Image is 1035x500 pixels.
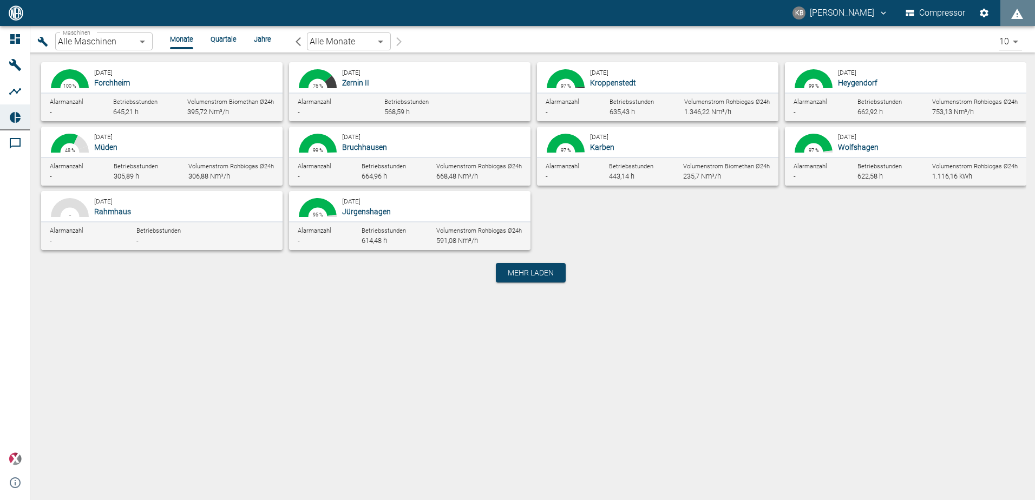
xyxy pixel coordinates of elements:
[41,62,283,121] button: 99.62 %0.36 %100 %[DATE]ForchheimAlarmanzahl-Betriebsstunden645,21 hVolumenstrom Biomethan Ø24h39...
[50,163,83,170] span: Alarmanzahl
[857,98,902,106] span: Betriebsstunden
[362,163,406,170] span: Betriebsstunden
[211,34,237,44] li: Quartale
[188,172,274,181] div: 306,88 Nm³/h
[342,207,391,216] span: Jürgenshagen
[136,227,181,234] span: Betriebsstunden
[792,6,805,19] div: KB
[683,163,770,170] span: Volumenstrom Biomethan Ø24h
[999,33,1022,50] div: 10
[298,98,331,106] span: Alarmanzahl
[362,227,406,234] span: Betriebsstunden
[170,34,193,44] li: Monate
[114,163,158,170] span: Betriebsstunden
[254,34,271,44] li: Jahre
[590,69,608,76] small: [DATE]
[590,143,614,152] span: Karben
[188,163,274,170] span: Volumenstrom Rohbiogas Ø24h
[857,107,902,117] div: 662,92 h
[50,98,83,106] span: Alarmanzahl
[342,69,361,76] small: [DATE]
[362,236,406,246] div: 614,48 h
[791,3,890,23] button: kevin.bittner@arcanum-energy.de
[794,98,827,106] span: Alarmanzahl
[974,3,994,23] button: Einstellungen
[187,98,274,106] span: Volumenstrom Biomethan Ø24h
[298,227,331,234] span: Alarmanzahl
[857,172,902,181] div: 622,58 h
[113,107,158,117] div: 645,21 h
[609,163,653,170] span: Betriebsstunden
[610,107,654,117] div: 635,43 h
[94,69,113,76] small: [DATE]
[362,172,406,181] div: 664,96 h
[41,127,283,186] button: 48.43 %18.74 %8.56 %48 %[DATE]MüdenAlarmanzahl-Betriebsstunden305,89 hVolumenstrom Rohbiogas Ø24h...
[932,98,1018,106] span: Volumenstrom Rohbiogas Ø24h
[546,98,579,106] span: Alarmanzahl
[136,236,210,246] div: -
[590,133,608,141] small: [DATE]
[684,98,770,106] span: Volumenstrom Rohbiogas Ø24h
[113,98,158,106] span: Betriebsstunden
[9,452,22,465] img: Xplore Logo
[384,107,458,117] div: 568,59 h
[94,143,117,152] span: Müden
[436,163,522,170] span: Volumenstrom Rohbiogas Ø24h
[94,133,113,141] small: [DATE]
[684,107,770,117] div: 1.346,22 Nm³/h
[342,143,387,152] span: Bruchhausen
[436,236,522,246] div: 591,08 Nm³/h
[785,62,1026,121] button: 98.78 %0.15 %99 %[DATE]HeygendorfAlarmanzahl-Betriebsstunden662,92 hVolumenstrom Rohbiogas Ø24h75...
[838,143,879,152] span: Wolfshagen
[932,163,1018,170] span: Volumenstrom Rohbiogas Ø24h
[610,98,654,106] span: Betriebsstunden
[63,29,90,36] span: Maschinen
[289,32,307,50] button: arrow-back
[50,236,123,246] div: -
[546,172,579,181] div: -
[932,107,1018,117] div: 753,13 Nm³/h
[609,172,653,181] div: 443,14 h
[794,172,827,181] div: -
[436,227,522,234] span: Volumenstrom Rohbiogas Ø24h
[436,172,522,181] div: 668,48 Nm³/h
[94,78,130,87] span: Forchheim
[307,32,391,50] div: Alle Monate
[785,127,1026,186] button: 96.58 %3.23 %0.18 %97 %[DATE]WolfshagenAlarmanzahl-Betriebsstunden622,58 hVolumenstrom Rohbiogas ...
[298,236,331,246] div: -
[50,227,83,234] span: Alarmanzahl
[794,163,827,170] span: Alarmanzahl
[857,163,902,170] span: Betriebsstunden
[298,172,331,181] div: -
[298,163,331,170] span: Alarmanzahl
[50,172,83,181] div: -
[55,32,153,50] div: Alle Maschinen
[94,207,131,216] span: Rahmhaus
[187,107,274,117] div: 395,72 Nm³/h
[932,172,1018,181] div: 1.116,16 kWh
[8,5,24,20] img: logo
[683,172,770,181] div: 235,7 Nm³/h
[94,198,113,205] small: [DATE]
[537,127,778,186] button: 97.27 %0.37 %97 %[DATE]KarbenAlarmanzahl-Betriebsstunden443,14 hVolumenstrom Biomethan Ø24h235,7 ...
[384,98,429,106] span: Betriebsstunden
[289,62,530,121] button: 76.42 %23.57 %76 %[DATE]Zernin IIAlarmanzahl-Betriebsstunden568,59 h
[41,191,283,250] button: 100 %-[DATE]RahmhausAlarmanzahl-Betriebsstunden-
[546,163,579,170] span: Alarmanzahl
[114,172,158,181] div: 305,89 h
[838,69,856,76] small: [DATE]
[794,107,827,117] div: -
[289,191,530,250] button: 95.49 %3.71 %0.1 %95 %[DATE]JürgenshagenAlarmanzahl-Betriebsstunden614,48 hVolumenstrom Rohbiogas...
[50,107,83,117] div: -
[289,127,530,186] button: 98.74 %0.18 %99 %[DATE]BruchhausenAlarmanzahl-Betriebsstunden664,96 hVolumenstrom Rohbiogas Ø24h6...
[838,133,856,141] small: [DATE]
[546,107,579,117] div: -
[838,78,877,87] span: Heygendorf
[537,62,778,121] button: 96.93 %2.54 %97 %[DATE]KroppenstedtAlarmanzahl-Betriebsstunden635,43 hVolumenstrom Rohbiogas Ø24h...
[903,3,968,23] button: Compressor
[342,133,361,141] small: [DATE]
[342,198,361,205] small: [DATE]
[298,107,371,117] div: -
[508,267,554,278] span: Mehr laden
[496,263,566,282] button: Mehr laden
